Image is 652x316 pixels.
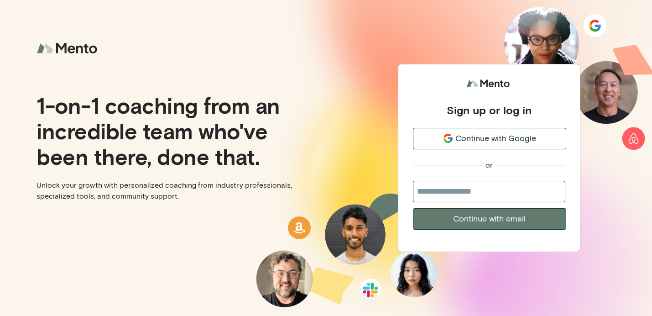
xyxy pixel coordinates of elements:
[37,92,319,169] p: 1-on-1 coaching from an incredible team who've been there, done that.
[447,103,532,117] div: Sign up or log in
[466,75,512,92] img: logo.svg
[485,160,493,170] div: or
[37,180,319,202] p: Unlock your growth with personalized coaching from industry professionals, specialized tools, and...
[413,208,566,230] button: Continue with email
[37,37,100,61] img: logo
[455,132,536,145] span: Continue with Google
[413,128,566,149] button: Continue with Google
